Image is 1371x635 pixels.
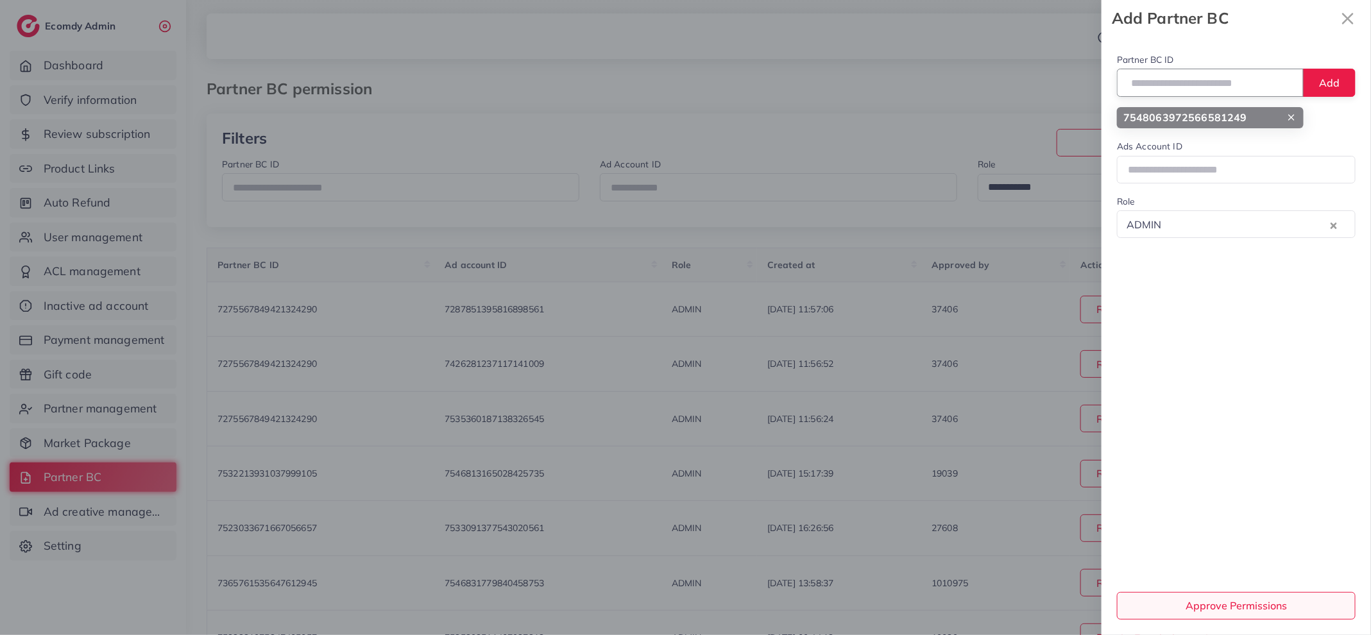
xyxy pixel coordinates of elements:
button: Add [1303,69,1356,96]
strong: 7548063972566581249 [1123,110,1247,125]
span: ADMIN [1124,215,1164,235]
svg: x [1335,6,1361,31]
label: Role [1117,195,1135,208]
label: Partner BC ID [1117,53,1174,66]
button: Close [1335,5,1361,31]
button: Approve Permissions [1117,592,1356,620]
input: Search for option [1166,214,1327,235]
strong: Add Partner BC [1112,7,1335,30]
span: Approve Permissions [1186,599,1287,612]
label: Ads Account ID [1117,140,1182,153]
div: Search for option [1117,210,1356,238]
button: Clear Selected [1331,217,1337,232]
